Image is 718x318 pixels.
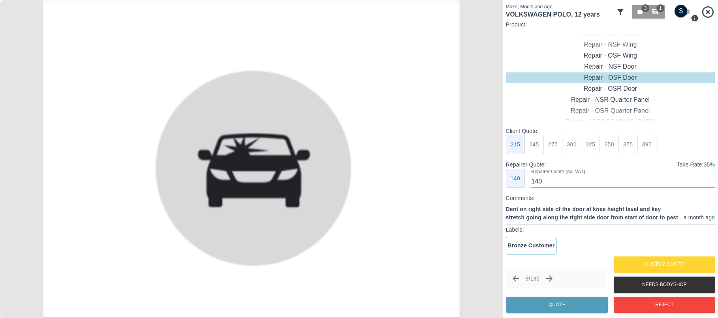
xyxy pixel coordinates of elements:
p: Make, Model and Age: [506,3,613,10]
button: 300 [562,135,581,154]
p: Repairer Quote: [506,161,546,168]
span: 3 [641,4,649,12]
button: Custom Quote [614,256,715,273]
button: 245 [524,135,544,154]
div: Repair - [GEOGRAPHIC_DATA] [506,116,715,127]
div: Repair - OSF Door [506,72,715,83]
div: Repair - OSR Quarter Panel [506,105,715,116]
div: Repair - OSR Door [506,83,715,94]
span: Next/Skip claim (→ or ↓) [543,272,556,285]
button: Quote [506,297,608,313]
p: Client Quote: [506,127,715,135]
h1: VOLKSWAGEN POLO , 12 years [506,10,613,19]
button: Previous claim [509,272,523,285]
p: a month ago [684,213,715,222]
p: Comments: [506,194,715,202]
button: 325 [581,135,600,154]
p: Labels: [506,226,715,234]
button: 375 [618,135,638,154]
p: Dent on right side of the door at knee height level and key stretch going along the right side do... [506,205,680,230]
div: Repair - NSR Quarter Panel [506,94,715,105]
button: 395 [637,135,657,154]
button: 31 [632,5,665,19]
button: 275 [543,135,563,154]
p: 9 / 195 [526,275,540,282]
p: Take Rate: 35 % [677,161,715,169]
p: Product: [506,21,715,28]
span: 1 [656,4,664,12]
p: Bronze Customer [508,241,555,250]
button: Needs Bodyshop [614,277,715,293]
button: 215 [506,135,525,154]
svg: Press Q to switch [691,14,699,22]
div: Repair - NSF Door [506,61,715,72]
div: Repair - NSF Wing [506,39,715,50]
button: 350 [600,135,619,154]
div: Repair - OSF Wing [506,50,715,61]
button: Next claim [543,272,556,285]
button: 140 [506,169,525,188]
div: Repair - Rear Bumper [506,28,715,39]
label: Repairer Quote (ex. VAT) [531,168,585,175]
span: Previous claim (← or ↑) [509,272,523,285]
button: Reject [614,297,715,313]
